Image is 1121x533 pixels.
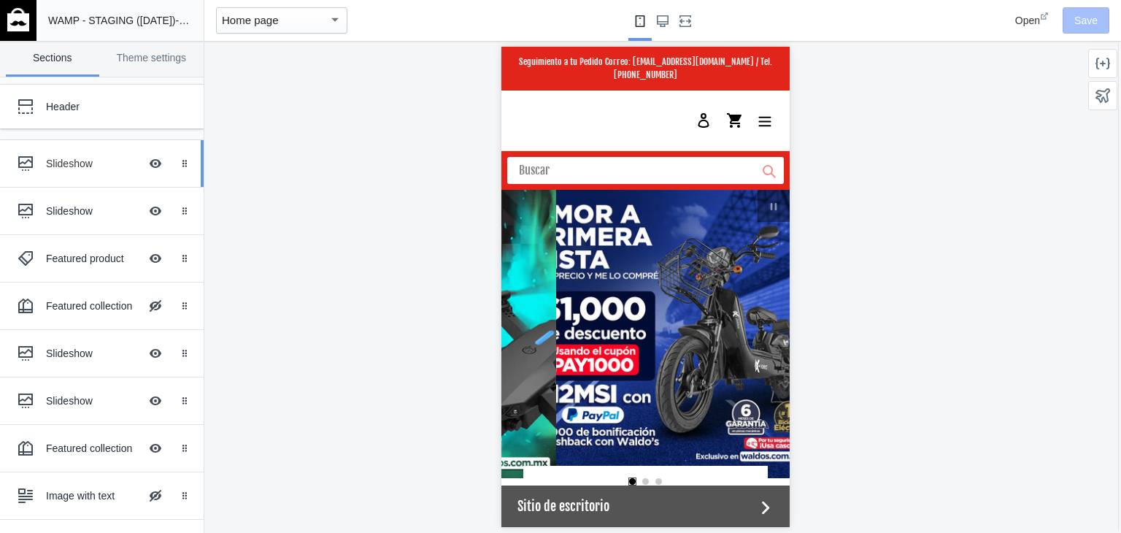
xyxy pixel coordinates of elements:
[46,99,172,114] div: Header
[46,299,139,313] div: Featured collection
[1015,15,1040,26] span: Open
[46,251,139,266] div: Featured product
[46,441,139,456] div: Featured collection
[48,15,175,26] span: WAMP - STAGING ([DATE])
[128,432,135,439] a: Select slide 1
[139,147,172,180] button: Hide
[16,450,253,469] span: Sitio de escritorio
[46,488,139,503] div: Image with text
[248,59,279,88] button: Menú
[139,290,172,322] button: Hide
[7,8,29,31] img: main-logo_60x60_white.png
[222,14,279,26] mat-select-trigger: Home page
[154,432,161,439] a: Select slide 3
[139,432,172,464] button: Hide
[141,432,148,439] a: Select slide 2
[46,156,139,171] div: Slideshow
[139,385,172,417] button: Hide
[139,242,172,275] button: Hide
[139,480,172,512] button: Hide
[46,204,139,218] div: Slideshow
[261,110,275,137] a: submit search
[175,15,251,26] span: - by Shop Sheriff
[46,394,139,408] div: Slideshow
[6,110,282,137] input: Buscar
[46,346,139,361] div: Slideshow
[6,41,99,77] a: Sections
[16,48,67,99] a: image
[105,41,199,77] a: Theme settings
[139,337,172,369] button: Hide
[139,195,172,227] button: Hide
